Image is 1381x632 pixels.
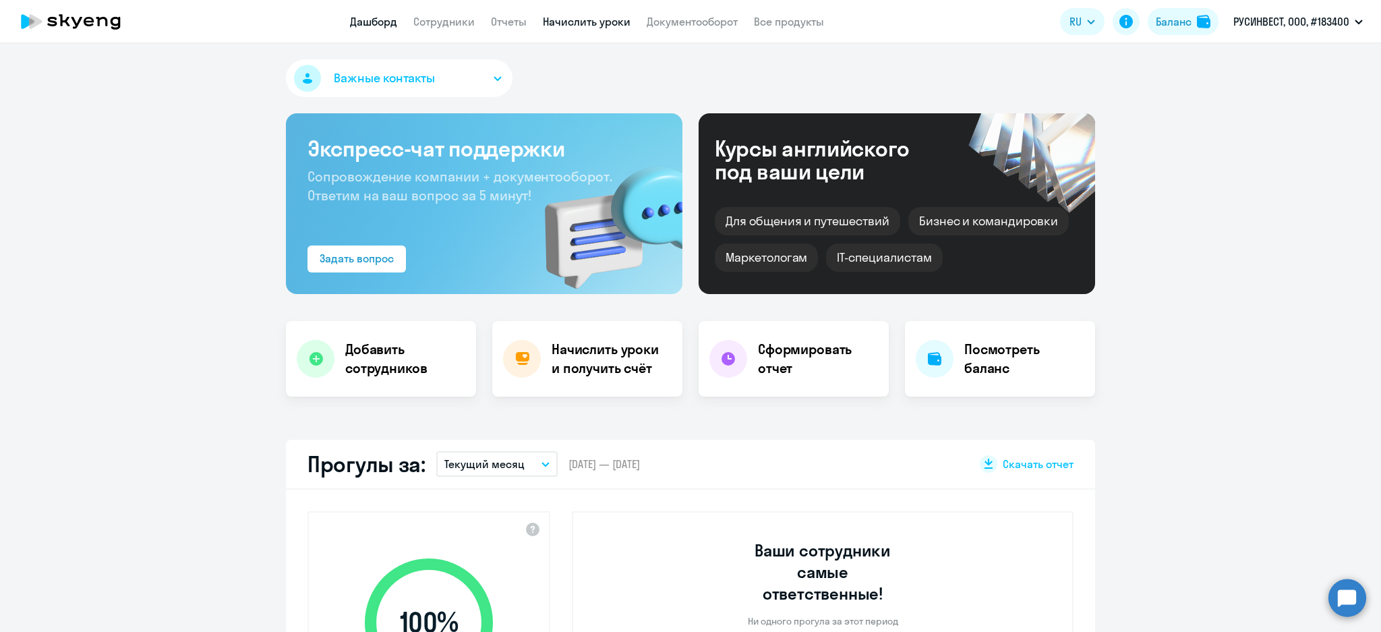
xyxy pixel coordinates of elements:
[350,15,397,28] a: Дашборд
[964,340,1084,378] h4: Посмотреть баланс
[307,135,661,162] h3: Экспресс-чат поддержки
[826,243,942,272] div: IT-специалистам
[320,250,394,266] div: Задать вопрос
[736,540,910,604] h3: Ваши сотрудники самые ответственные!
[436,451,558,477] button: Текущий месяц
[1227,5,1370,38] button: РУСИНВЕСТ, ООО, #183400
[1003,457,1074,471] span: Скачать отчет
[715,243,818,272] div: Маркетологам
[307,451,425,478] h2: Прогулы за:
[1069,13,1082,30] span: RU
[444,456,525,472] p: Текущий месяц
[754,15,824,28] a: Все продукты
[647,15,738,28] a: Документооборот
[748,615,898,627] p: Ни одного прогула за этот период
[758,340,878,378] h4: Сформировать отчет
[1156,13,1192,30] div: Баланс
[491,15,527,28] a: Отчеты
[413,15,475,28] a: Сотрудники
[307,168,612,204] span: Сопровождение компании + документооборот. Ответим на ваш вопрос за 5 минут!
[543,15,630,28] a: Начислить уроки
[1060,8,1105,35] button: RU
[568,457,640,471] span: [DATE] — [DATE]
[715,207,900,235] div: Для общения и путешествий
[552,340,669,378] h4: Начислить уроки и получить счёт
[715,137,945,183] div: Курсы английского под ваши цели
[286,59,512,97] button: Важные контакты
[1148,8,1218,35] button: Балансbalance
[525,142,682,294] img: bg-img
[307,246,406,272] button: Задать вопрос
[334,69,435,87] span: Важные контакты
[908,207,1069,235] div: Бизнес и командировки
[345,340,465,378] h4: Добавить сотрудников
[1197,15,1210,28] img: balance
[1233,13,1349,30] p: РУСИНВЕСТ, ООО, #183400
